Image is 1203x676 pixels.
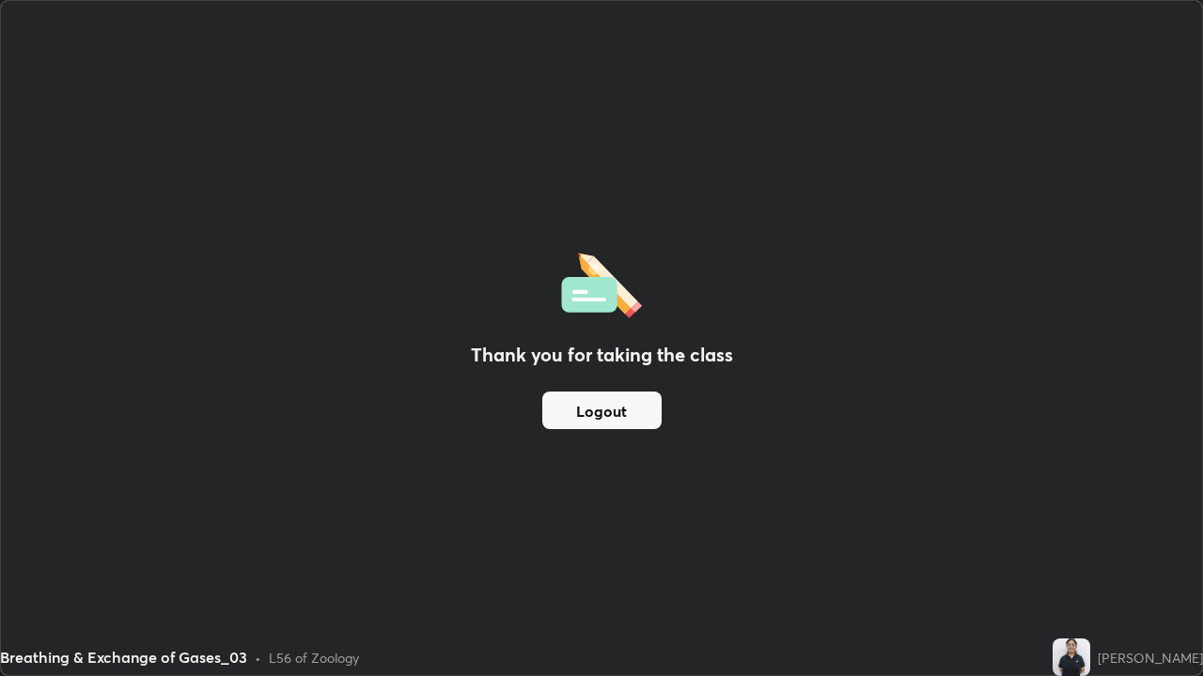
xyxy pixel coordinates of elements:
img: offlineFeedback.1438e8b3.svg [561,247,642,318]
button: Logout [542,392,662,429]
div: • [255,648,261,668]
div: L56 of Zoology [269,648,359,668]
img: 11fab85790fd4180b5252a2817086426.jpg [1053,638,1090,676]
div: [PERSON_NAME] [1098,648,1203,668]
h2: Thank you for taking the class [471,341,733,369]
